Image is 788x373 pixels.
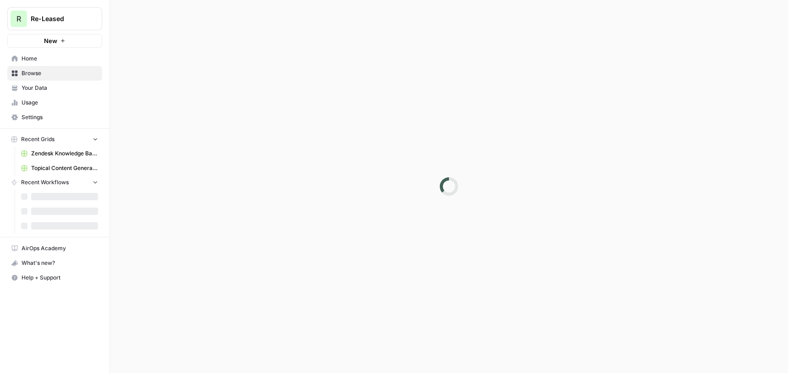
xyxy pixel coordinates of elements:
div: What's new? [8,256,102,270]
a: Browse [7,66,102,81]
a: Your Data [7,81,102,95]
button: What's new? [7,256,102,270]
span: Your Data [22,84,98,92]
span: New [44,36,57,45]
a: Settings [7,110,102,125]
button: New [7,34,102,48]
a: Topical Content Generation Grid [17,161,102,176]
span: Re-Leased [31,14,86,23]
span: Recent Workflows [21,178,69,186]
span: Zendesk Knowledge Base Update [31,149,98,158]
button: Help + Support [7,270,102,285]
span: Settings [22,113,98,121]
span: Browse [22,69,98,77]
span: Help + Support [22,274,98,282]
span: Recent Grids [21,135,55,143]
span: Topical Content Generation Grid [31,164,98,172]
button: Recent Grids [7,132,102,146]
button: Workspace: Re-Leased [7,7,102,30]
a: Home [7,51,102,66]
span: Home [22,55,98,63]
span: Usage [22,99,98,107]
a: Usage [7,95,102,110]
a: Zendesk Knowledge Base Update [17,146,102,161]
span: R [16,13,21,24]
span: AirOps Academy [22,244,98,252]
button: Recent Workflows [7,176,102,189]
a: AirOps Academy [7,241,102,256]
